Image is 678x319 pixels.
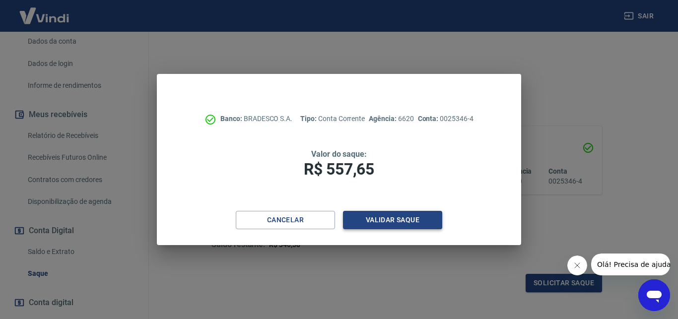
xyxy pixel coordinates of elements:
[418,114,474,124] p: 0025346-4
[220,114,292,124] p: BRADESCO S.A.
[236,211,335,229] button: Cancelar
[591,254,670,275] iframe: Mensagem da empresa
[311,149,367,159] span: Valor do saque:
[343,211,442,229] button: Validar saque
[369,114,413,124] p: 6620
[418,115,440,123] span: Conta:
[304,160,374,179] span: R$ 557,65
[220,115,244,123] span: Banco:
[638,279,670,311] iframe: Botão para abrir a janela de mensagens
[369,115,398,123] span: Agência:
[300,115,318,123] span: Tipo:
[567,255,587,275] iframe: Fechar mensagem
[6,7,83,15] span: Olá! Precisa de ajuda?
[300,114,365,124] p: Conta Corrente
